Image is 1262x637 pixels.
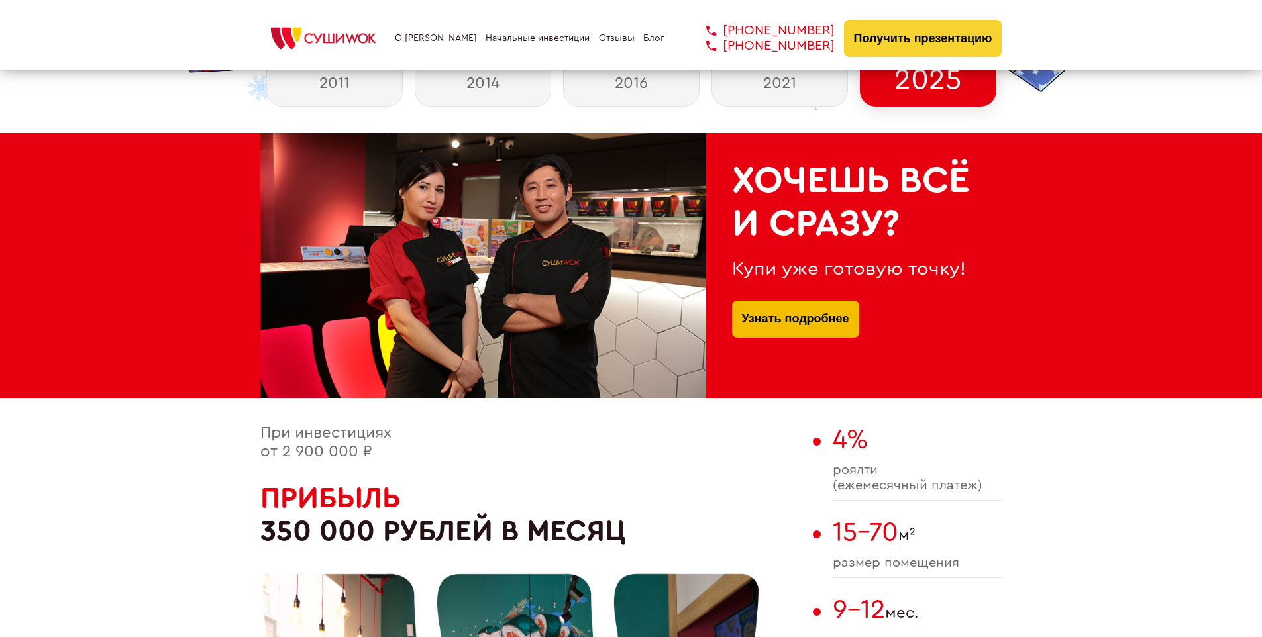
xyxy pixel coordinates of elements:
[486,33,590,44] a: Начальные инвестиции
[643,33,664,44] a: Блог
[260,425,392,460] span: При инвестициях от 2 900 000 ₽
[732,160,976,245] h2: Хочешь всё и сразу?
[415,59,551,107] div: 2014
[395,33,477,44] a: О [PERSON_NAME]
[833,426,868,453] span: 4%
[833,517,1002,548] span: м²
[844,20,1002,57] button: Получить презентацию
[711,59,848,107] div: 2021
[686,23,835,38] a: [PHONE_NUMBER]
[686,38,835,54] a: [PHONE_NUMBER]
[833,556,1002,571] span: размер помещения
[260,483,401,513] span: Прибыль
[260,24,386,53] img: СУШИWOK
[833,519,898,546] span: 15-70
[833,595,1002,625] span: мес.
[266,59,403,107] div: 2011
[732,301,859,338] button: Узнать подробнее
[563,59,700,107] div: 2016
[260,481,806,548] h2: 350 000 рублей в месяц
[833,463,1002,493] span: роялти (ежемесячный платеж)
[833,597,885,623] span: 9-12
[860,59,996,107] div: 2025
[742,301,849,338] a: Узнать подробнее
[599,33,635,44] a: Отзывы
[732,258,976,280] div: Купи уже готовую точку!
